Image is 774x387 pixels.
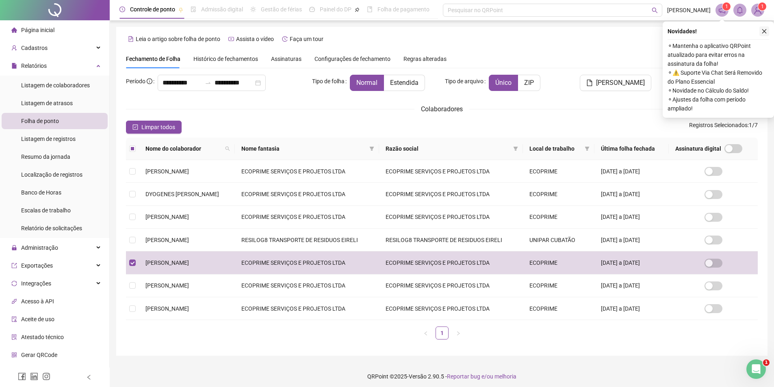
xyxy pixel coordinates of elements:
[529,144,581,153] span: Local de trabalho
[379,160,523,183] td: ECOPRIME SERVIÇOS E PROJETOS LTDA
[379,251,523,274] td: ECOPRIME SERVIÇOS E PROJETOS LTDA
[419,326,432,339] button: left
[235,297,379,320] td: ECOPRIME SERVIÇOS E PROJETOS LTDA
[205,80,211,86] span: swap-right
[452,326,465,339] li: Próxima página
[86,374,92,380] span: left
[594,251,669,274] td: [DATE] a [DATE]
[21,189,61,196] span: Banco de Horas
[320,6,351,13] span: Painel do DP
[178,7,183,12] span: pushpin
[21,334,64,340] span: Atestado técnico
[145,282,189,289] span: [PERSON_NAME]
[725,4,728,9] span: 1
[752,4,764,16] img: 53815
[191,6,196,12] span: file-done
[193,56,258,62] span: Histórico de fechamentos
[309,6,315,12] span: dashboard
[736,6,744,14] span: bell
[419,326,432,339] li: Página anterior
[523,229,594,251] td: UNIPAR CUBATÃO
[21,100,73,106] span: Listagem de atrasos
[523,183,594,205] td: ECOPRIME
[126,78,145,84] span: Período
[368,143,376,155] span: filter
[282,36,288,42] span: history
[205,80,211,86] span: to
[758,2,766,11] sup: Atualize o seu contato no menu Meus Dados
[523,251,594,274] td: ECOPRIME
[314,56,390,62] span: Configurações de fechamento
[445,77,483,86] span: Tipo de arquivo
[513,146,518,151] span: filter
[21,298,54,305] span: Acesso à API
[235,229,379,251] td: RESILOG8 TRANSPORTE DE RESIDUOS EIRELI
[145,237,189,243] span: [PERSON_NAME]
[130,6,175,13] span: Controle de ponto
[668,27,697,36] span: Novidades !
[761,28,767,34] span: close
[128,36,134,42] span: file-text
[235,275,379,297] td: ECOPRIME SERVIÇOS E PROJETOS LTDA
[718,6,726,14] span: notification
[689,121,758,134] span: : 1 / 7
[312,77,345,86] span: Tipo de folha
[452,326,465,339] button: right
[21,262,53,269] span: Exportações
[11,263,17,268] span: export
[147,78,152,84] span: info-circle
[201,6,243,13] span: Admissão digital
[596,78,645,88] span: [PERSON_NAME]
[523,275,594,297] td: ECOPRIME
[21,63,47,69] span: Relatórios
[495,79,512,86] span: Único
[369,146,374,151] span: filter
[668,41,769,68] span: ⚬ Mantenha o aplicativo QRPoint atualizado para evitar erros na assinatura da folha!
[594,229,669,251] td: [DATE] a [DATE]
[722,2,731,11] sup: 1
[21,316,54,322] span: Aceite de uso
[145,144,222,153] span: Nome do colaborador
[30,372,38,381] span: linkedin
[11,27,17,33] span: home
[145,305,189,312] span: [PERSON_NAME]
[11,334,17,340] span: solution
[379,229,523,251] td: RESILOG8 TRANSPORTE DE RESIDUOS EIRELI
[11,281,17,286] span: sync
[761,4,764,9] span: 1
[594,183,669,205] td: [DATE] a [DATE]
[11,45,17,51] span: user-add
[668,86,769,95] span: ⚬ Novidade no Cálculo do Saldo!
[421,105,463,113] span: Colaboradores
[235,251,379,274] td: ECOPRIME SERVIÇOS E PROJETOS LTDA
[21,136,76,142] span: Listagem de registros
[223,143,232,155] span: search
[652,7,658,13] span: search
[235,160,379,183] td: ECOPRIME SERVIÇOS E PROJETOS LTDA
[523,206,594,229] td: ECOPRIME
[523,160,594,183] td: ECOPRIME
[512,143,520,155] span: filter
[145,191,219,197] span: DYOGENES [PERSON_NAME]
[594,206,669,229] td: [DATE] a [DATE]
[42,372,50,381] span: instagram
[145,214,189,220] span: [PERSON_NAME]
[585,146,590,151] span: filter
[225,146,230,151] span: search
[580,75,651,91] button: [PERSON_NAME]
[746,359,766,379] iframe: Intercom live chat
[132,124,138,130] span: check-square
[689,122,748,128] span: Registros Selecionados
[594,275,669,297] td: [DATE] a [DATE]
[21,171,82,178] span: Localização de registros
[21,352,57,358] span: Gerar QRCode
[21,118,59,124] span: Folha de ponto
[379,275,523,297] td: ECOPRIME SERVIÇOS E PROJETOS LTDA
[145,259,189,266] span: [PERSON_NAME]
[367,6,373,12] span: book
[667,6,711,15] span: [PERSON_NAME]
[447,373,516,380] span: Reportar bug e/ou melhoria
[11,245,17,251] span: lock
[235,183,379,205] td: ECOPRIME SERVIÇOS E PROJETOS LTDA
[228,36,234,42] span: youtube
